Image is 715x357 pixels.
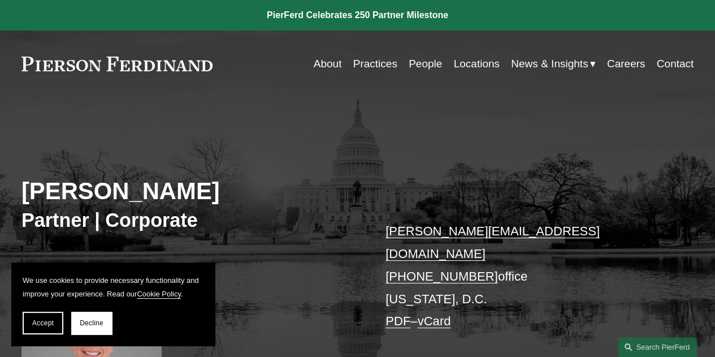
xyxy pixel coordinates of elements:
[618,337,697,357] a: Search this site
[353,53,397,75] a: Practices
[23,312,63,334] button: Accept
[71,312,112,334] button: Decline
[314,53,342,75] a: About
[453,53,499,75] a: Locations
[657,53,694,75] a: Contact
[511,54,588,74] span: News & Insights
[80,319,103,327] span: Decline
[417,314,450,328] a: vCard
[409,53,442,75] a: People
[23,274,203,300] p: We use cookies to provide necessary functionality and improve your experience. Read our .
[11,263,215,346] section: Cookie banner
[21,208,358,232] h3: Partner | Corporate
[511,53,595,75] a: folder dropdown
[21,177,358,206] h2: [PERSON_NAME]
[607,53,645,75] a: Careers
[385,314,410,328] a: PDF
[385,220,665,333] p: office [US_STATE], D.C. –
[137,290,181,298] a: Cookie Policy
[32,319,54,327] span: Accept
[385,224,600,261] a: [PERSON_NAME][EMAIL_ADDRESS][DOMAIN_NAME]
[385,269,498,283] a: [PHONE_NUMBER]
